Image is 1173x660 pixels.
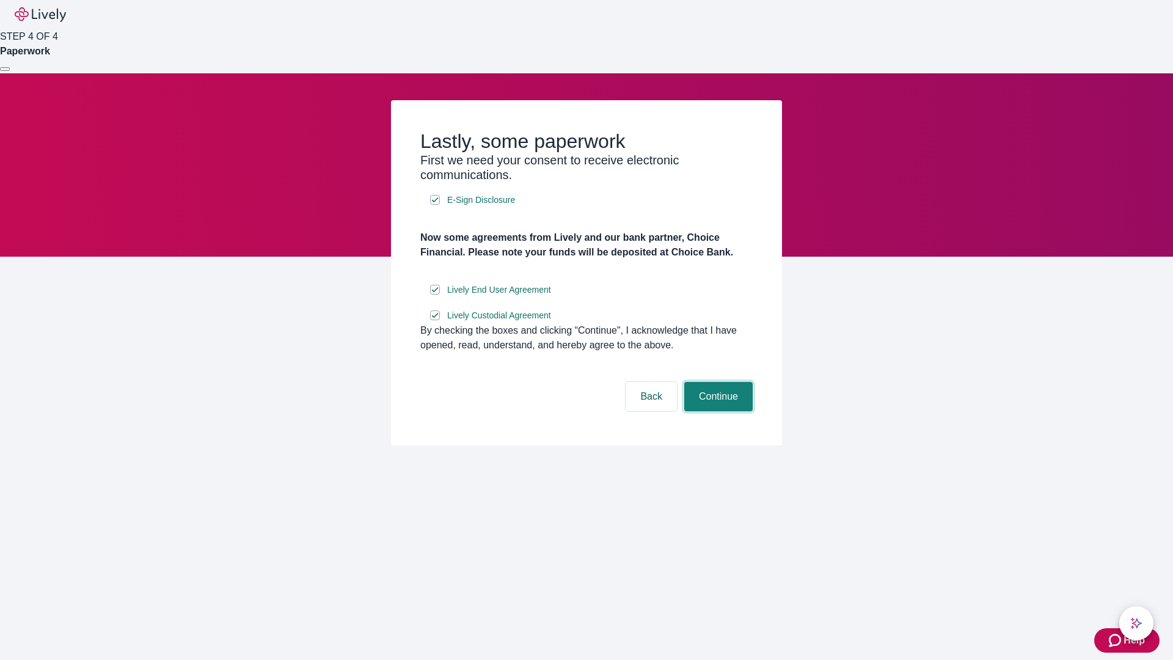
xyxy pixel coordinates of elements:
[445,282,554,298] a: e-sign disclosure document
[1109,633,1124,648] svg: Zendesk support icon
[15,7,66,22] img: Lively
[445,193,517,208] a: e-sign disclosure document
[1119,606,1153,640] button: chat
[420,230,753,260] h4: Now some agreements from Lively and our bank partner, Choice Financial. Please note your funds wi...
[447,284,551,296] span: Lively End User Agreement
[626,382,677,411] button: Back
[420,323,753,353] div: By checking the boxes and clicking “Continue", I acknowledge that I have opened, read, understand...
[1130,617,1142,629] svg: Lively AI Assistant
[684,382,753,411] button: Continue
[447,194,515,207] span: E-Sign Disclosure
[420,130,753,153] h2: Lastly, some paperwork
[1094,628,1160,653] button: Zendesk support iconHelp
[420,153,753,182] h3: First we need your consent to receive electronic communications.
[445,308,554,323] a: e-sign disclosure document
[447,309,551,322] span: Lively Custodial Agreement
[1124,633,1145,648] span: Help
